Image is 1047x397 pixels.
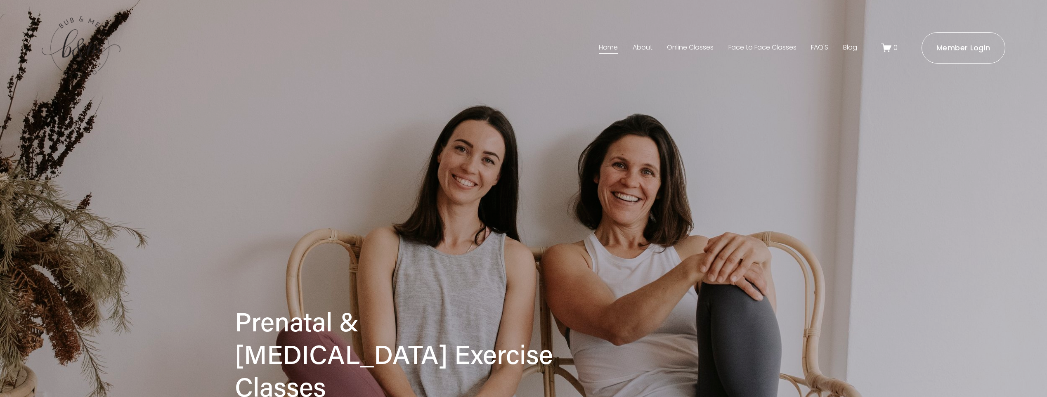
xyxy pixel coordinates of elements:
ms-portal-inner: Member Login [936,43,990,53]
a: Member Login [922,32,1005,64]
span: 0 [893,43,898,52]
a: Face to Face Classes [728,41,796,54]
a: 0 items in cart [881,43,898,53]
a: About [633,41,652,54]
a: Blog [843,41,857,54]
img: bubandme [42,16,120,80]
a: Online Classes [667,41,714,54]
a: FAQ'S [811,41,828,54]
a: Home [599,41,618,54]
